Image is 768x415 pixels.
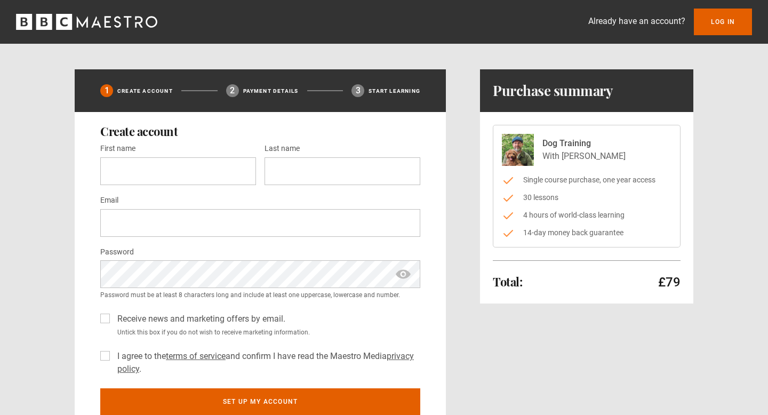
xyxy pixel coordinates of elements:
[243,87,299,95] p: Payment details
[658,274,681,291] p: £79
[351,84,364,97] div: 3
[100,194,118,207] label: Email
[542,150,626,163] p: With [PERSON_NAME]
[100,84,113,97] div: 1
[493,82,613,99] h1: Purchase summary
[117,87,173,95] p: Create Account
[265,142,300,155] label: Last name
[113,313,285,325] label: Receive news and marketing offers by email.
[113,350,420,376] label: I agree to the and confirm I have read the Maestro Media .
[694,9,752,35] a: Log In
[542,137,626,150] p: Dog Training
[502,227,671,238] li: 14-day money back guarantee
[502,210,671,221] li: 4 hours of world-class learning
[100,125,420,138] h2: Create account
[16,14,157,30] svg: BBC Maestro
[588,15,685,28] p: Already have an account?
[113,328,420,337] small: Untick this box if you do not wish to receive marketing information.
[226,84,239,97] div: 2
[369,87,420,95] p: Start learning
[100,246,134,259] label: Password
[100,142,135,155] label: First name
[502,174,671,186] li: Single course purchase, one year access
[100,388,420,415] button: Set up my account
[100,290,420,300] small: Password must be at least 8 characters long and include at least one uppercase, lowercase and num...
[502,192,671,203] li: 30 lessons
[166,351,226,361] a: terms of service
[493,275,522,288] h2: Total:
[395,260,412,288] span: show password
